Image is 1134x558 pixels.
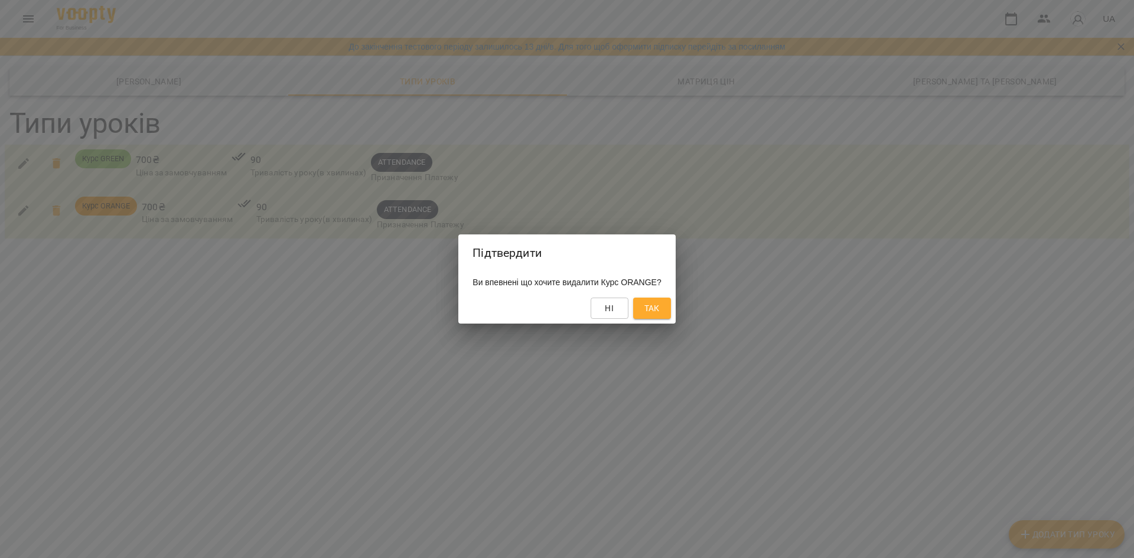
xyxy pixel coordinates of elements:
div: Ви впевнені що хочите видалити Курс ORANGE? [458,272,675,293]
span: Так [644,301,660,315]
button: Так [633,298,671,319]
button: Ні [591,298,628,319]
span: Ні [605,301,614,315]
h2: Підтвердити [472,244,661,262]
